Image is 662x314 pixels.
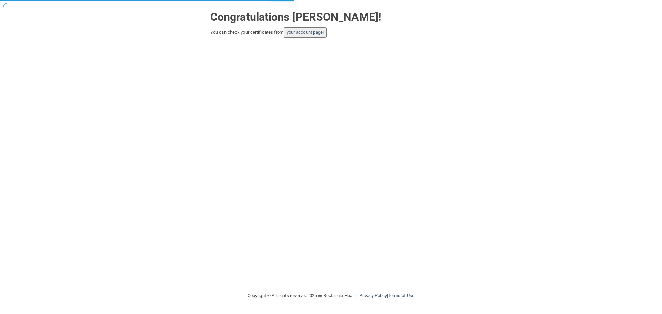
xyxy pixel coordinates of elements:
[359,293,387,298] a: Privacy Policy
[287,30,324,35] a: your account page!
[210,27,452,38] div: You can check your certificates from
[210,10,381,23] strong: Congratulations [PERSON_NAME]!
[388,293,414,298] a: Terms of Use
[205,285,457,307] div: Copyright © All rights reserved 2025 @ Rectangle Health | |
[284,27,327,38] button: your account page!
